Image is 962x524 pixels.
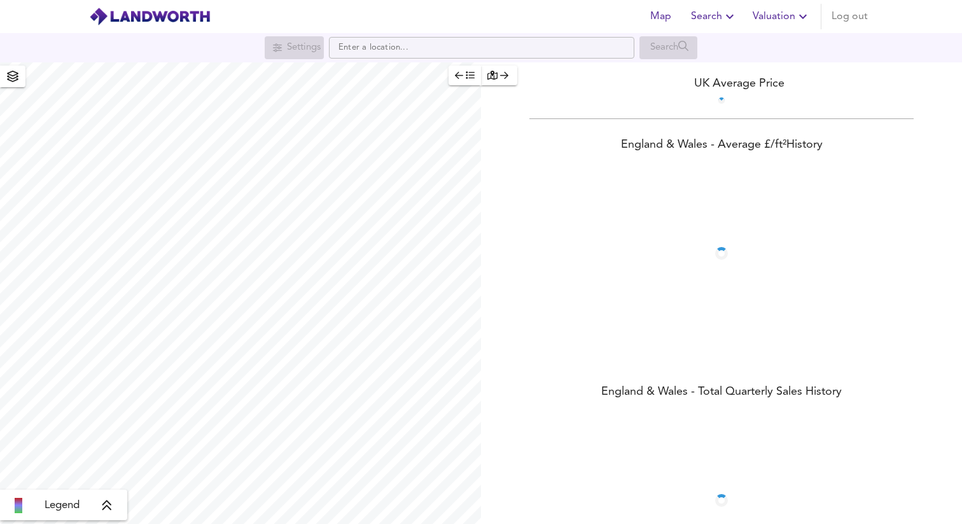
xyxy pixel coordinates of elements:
span: Search [691,8,737,25]
div: UK Average Price [481,75,962,92]
img: logo [89,7,211,26]
button: Log out [826,4,873,29]
button: Map [640,4,681,29]
div: England & Wales - Average £/ ft² History [481,137,962,155]
div: England & Wales - Total Quarterly Sales History [481,384,962,402]
span: Map [645,8,676,25]
span: Legend [45,498,80,513]
div: Search for a location first or explore the map [639,36,697,59]
span: Log out [832,8,868,25]
span: Valuation [753,8,811,25]
button: Valuation [748,4,816,29]
input: Enter a location... [329,37,634,59]
div: Search for a location first or explore the map [265,36,324,59]
button: Search [686,4,742,29]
